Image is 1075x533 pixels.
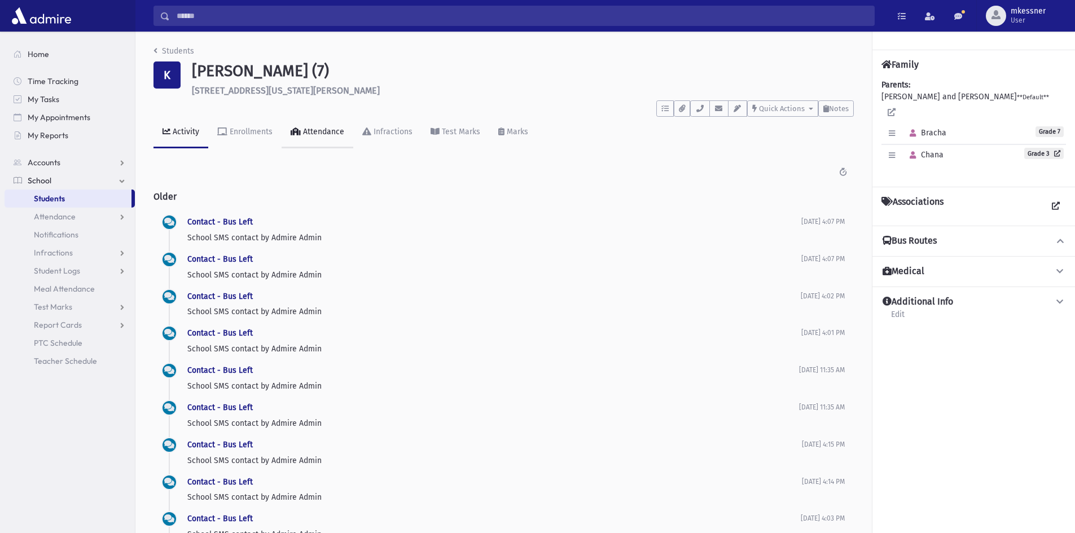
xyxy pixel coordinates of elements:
[881,79,1066,178] div: [PERSON_NAME] and [PERSON_NAME]
[28,94,59,104] span: My Tasks
[5,262,135,280] a: Student Logs
[187,491,802,503] p: School SMS contact by Admire Admin
[34,266,80,276] span: Student Logs
[799,403,845,411] span: [DATE] 11:35 AM
[371,127,413,136] div: Infractions
[187,380,799,392] p: School SMS contact by Admire Admin
[1011,16,1046,25] span: User
[34,193,65,204] span: Students
[187,232,801,244] p: School SMS contact by Admire Admin
[187,455,802,466] p: School SMS contact by Admire Admin
[187,254,253,264] a: Contact - Bus Left
[187,292,253,301] a: Contact - Bus Left
[5,45,135,63] a: Home
[883,266,924,277] h4: Medical
[9,5,74,27] img: AdmirePro
[747,100,818,117] button: Quick Actions
[28,130,68,140] span: My Reports
[153,46,194,56] a: Students
[187,514,253,523] a: Contact - Bus Left
[34,356,97,366] span: Teacher Schedule
[881,266,1066,277] button: Medical
[801,514,845,522] span: [DATE] 4:03 PM
[5,108,135,126] a: My Appointments
[28,49,49,59] span: Home
[34,284,95,294] span: Meal Attendance
[905,150,944,160] span: Chana
[153,182,854,211] h2: Older
[801,218,845,226] span: [DATE] 4:07 PM
[883,235,937,247] h4: Bus Routes
[28,175,51,186] span: School
[34,302,72,312] span: Test Marks
[187,417,799,429] p: School SMS contact by Admire Admin
[881,59,919,70] h4: Family
[881,296,1066,308] button: Additional Info
[801,329,845,337] span: [DATE] 4:01 PM
[802,441,845,448] span: [DATE] 4:15 PM
[890,308,905,328] a: Edit
[905,128,946,138] span: Bracha
[34,248,73,258] span: Infractions
[5,72,135,90] a: Time Tracking
[5,316,135,334] a: Report Cards
[422,117,489,148] a: Test Marks
[5,244,135,262] a: Infractions
[440,127,480,136] div: Test Marks
[187,328,253,338] a: Contact - Bus Left
[799,366,845,374] span: [DATE] 11:35 AM
[28,157,60,168] span: Accounts
[1011,7,1046,16] span: mkessner
[301,127,344,136] div: Attendance
[881,196,944,217] h4: Associations
[153,117,208,148] a: Activity
[192,85,854,96] h6: [STREET_ADDRESS][US_STATE][PERSON_NAME]
[504,127,528,136] div: Marks
[153,45,194,61] nav: breadcrumb
[5,298,135,316] a: Test Marks
[1046,196,1066,217] a: View all Associations
[187,343,801,355] p: School SMS contact by Admire Admin
[1024,148,1064,159] a: Grade 3
[34,212,76,222] span: Attendance
[28,112,90,122] span: My Appointments
[170,6,874,26] input: Search
[187,403,253,412] a: Contact - Bus Left
[187,365,253,375] a: Contact - Bus Left
[34,230,78,240] span: Notifications
[5,352,135,370] a: Teacher Schedule
[227,127,273,136] div: Enrollments
[5,171,135,190] a: School
[1035,126,1064,137] span: Grade 7
[489,117,537,148] a: Marks
[883,296,953,308] h4: Additional Info
[192,61,854,81] h1: [PERSON_NAME] (7)
[801,255,845,263] span: [DATE] 4:07 PM
[187,477,253,487] a: Contact - Bus Left
[5,90,135,108] a: My Tasks
[28,76,78,86] span: Time Tracking
[829,104,849,113] span: Notes
[187,440,253,450] a: Contact - Bus Left
[5,126,135,144] a: My Reports
[187,217,253,227] a: Contact - Bus Left
[5,153,135,171] a: Accounts
[759,104,805,113] span: Quick Actions
[282,117,353,148] a: Attendance
[153,61,181,89] div: K
[187,306,801,318] p: School SMS contact by Admire Admin
[353,117,422,148] a: Infractions
[5,208,135,226] a: Attendance
[34,320,82,330] span: Report Cards
[881,80,910,90] b: Parents:
[5,334,135,352] a: PTC Schedule
[801,292,845,300] span: [DATE] 4:02 PM
[818,100,854,117] button: Notes
[802,478,845,486] span: [DATE] 4:14 PM
[187,269,801,281] p: School SMS contact by Admire Admin
[208,117,282,148] a: Enrollments
[5,190,131,208] a: Students
[5,280,135,298] a: Meal Attendance
[170,127,199,136] div: Activity
[881,235,1066,247] button: Bus Routes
